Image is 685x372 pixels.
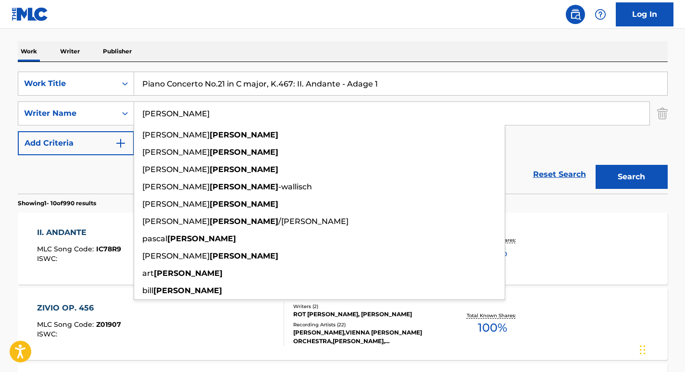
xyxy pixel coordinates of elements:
[142,182,210,191] span: [PERSON_NAME]
[18,199,96,208] p: Showing 1 - 10 of 990 results
[657,101,668,125] img: Delete Criterion
[616,2,673,26] a: Log In
[210,130,278,139] strong: [PERSON_NAME]
[591,5,610,24] div: Help
[37,330,60,338] span: ISWC :
[18,41,40,62] p: Work
[37,254,60,263] span: ISWC :
[278,217,349,226] span: /[PERSON_NAME]
[142,234,167,243] span: pascal
[142,269,154,278] span: art
[293,321,438,328] div: Recording Artists ( 22 )
[18,212,668,285] a: II. ANDANTEMLC Song Code:IC78R9ISWC:Public DomainWriters (1)[PERSON_NAME] (DE)Recording Artists (...
[96,320,121,329] span: Z01907
[210,148,278,157] strong: [PERSON_NAME]
[142,165,210,174] span: [PERSON_NAME]
[142,286,153,295] span: bill
[640,335,646,364] div: Drag
[596,165,668,189] button: Search
[57,41,83,62] p: Writer
[566,5,585,24] a: Public Search
[293,310,438,319] div: ROT [PERSON_NAME], [PERSON_NAME]
[37,227,121,238] div: II. ANDANTE
[37,245,96,253] span: MLC Song Code :
[293,303,438,310] div: Writers ( 2 )
[142,130,210,139] span: [PERSON_NAME]
[24,78,111,89] div: Work Title
[570,9,581,20] img: search
[18,288,668,360] a: ZIVIO OP. 456MLC Song Code:Z01907ISWC:Writers (2)ROT [PERSON_NAME], [PERSON_NAME]Recording Artist...
[24,108,111,119] div: Writer Name
[210,217,278,226] strong: [PERSON_NAME]
[478,319,507,336] span: 100 %
[467,312,518,319] p: Total Known Shares:
[12,7,49,21] img: MLC Logo
[210,251,278,260] strong: [PERSON_NAME]
[142,148,210,157] span: [PERSON_NAME]
[528,164,591,185] a: Reset Search
[142,217,210,226] span: [PERSON_NAME]
[153,286,222,295] strong: [PERSON_NAME]
[278,182,312,191] span: -wallisch
[18,72,668,194] form: Search Form
[100,41,135,62] p: Publisher
[210,182,278,191] strong: [PERSON_NAME]
[37,320,96,329] span: MLC Song Code :
[293,328,438,346] div: [PERSON_NAME],VIENNA [PERSON_NAME] ORCHESTRA,[PERSON_NAME], [PERSON_NAME], [PERSON_NAME], [PERSON...
[595,9,606,20] img: help
[18,131,134,155] button: Add Criteria
[142,199,210,209] span: [PERSON_NAME]
[637,326,685,372] iframe: Chat Widget
[210,199,278,209] strong: [PERSON_NAME]
[154,269,223,278] strong: [PERSON_NAME]
[210,165,278,174] strong: [PERSON_NAME]
[167,234,236,243] strong: [PERSON_NAME]
[142,251,210,260] span: [PERSON_NAME]
[115,137,126,149] img: 9d2ae6d4665cec9f34b9.svg
[37,302,121,314] div: ZIVIO OP. 456
[96,245,121,253] span: IC78R9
